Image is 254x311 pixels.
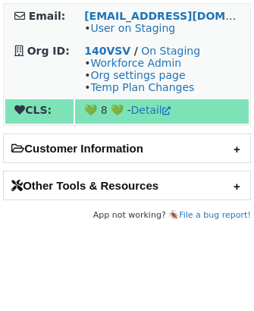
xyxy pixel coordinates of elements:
strong: Org ID: [27,45,70,57]
strong: CLS: [14,104,52,116]
strong: / [134,45,138,57]
a: File a bug report! [179,210,251,220]
footer: App not working? 🪳 [3,208,251,223]
td: 💚 8 💚 - [75,99,249,124]
h2: Other Tools & Resources [4,171,250,199]
a: Temp Plan Changes [90,81,194,93]
a: Workforce Admin [90,57,181,69]
strong: Email: [29,10,66,22]
span: • • • [84,57,194,93]
a: User on Staging [90,22,175,34]
a: On Staging [141,45,200,57]
h2: Customer Information [4,134,250,162]
span: • [84,22,175,34]
a: Detail [131,104,171,116]
a: 140VSV [84,45,130,57]
a: Org settings page [90,69,185,81]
